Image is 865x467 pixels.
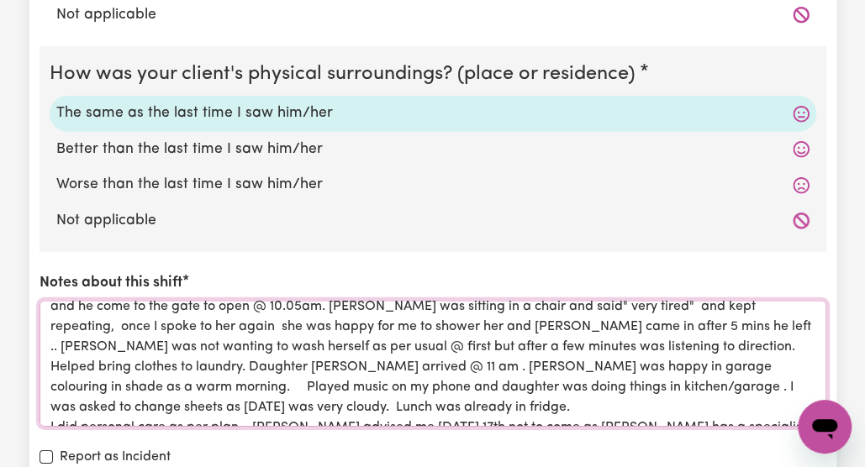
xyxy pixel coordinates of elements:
[56,174,810,196] label: Worse than the last time I saw him/her
[56,210,810,232] label: Not applicable
[798,400,852,454] iframe: Button to launch messaging window
[56,102,810,124] label: The same as the last time I saw him/her
[40,272,182,294] label: Notes about this shift
[40,301,826,427] textarea: On arrival the gate was padlocked and i called out to [PERSON_NAME] and did not hear so i rang do...
[60,447,171,467] label: Report as Incident
[56,139,810,160] label: Better than the last time I saw him/her
[50,60,642,89] legend: How was your client's physical surroundings? (place or residence)
[56,4,810,26] label: Not applicable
